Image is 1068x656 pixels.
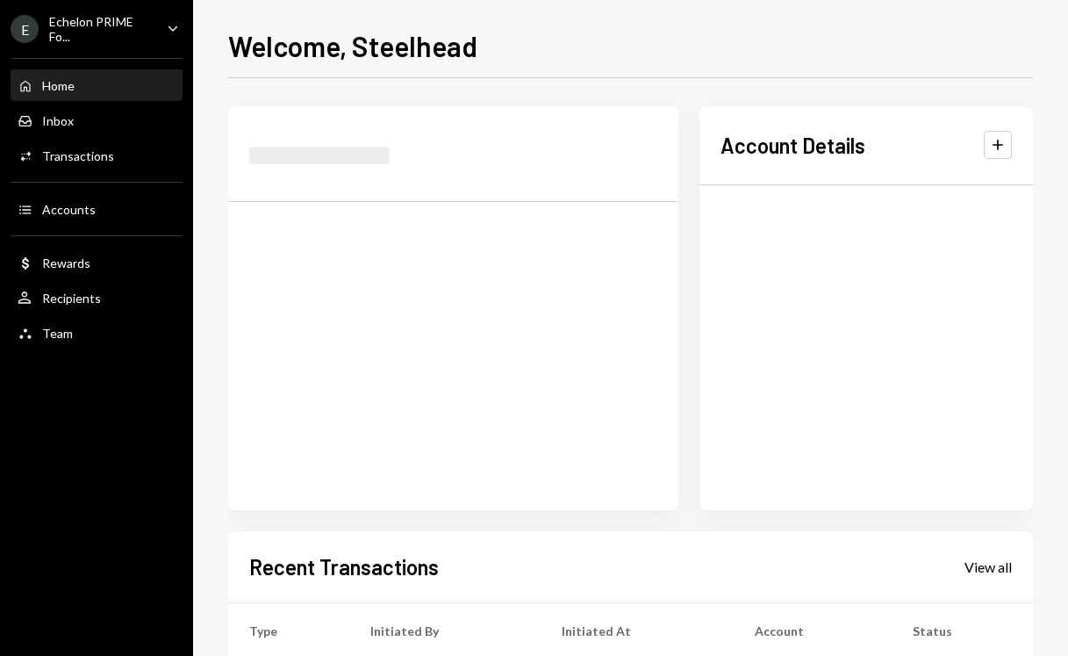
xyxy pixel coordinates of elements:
a: Inbox [11,105,183,136]
div: E [11,15,39,43]
div: Inbox [42,113,74,128]
div: Accounts [42,202,96,217]
div: View all [964,559,1012,576]
a: Team [11,317,183,349]
h2: Recent Transactions [249,552,439,581]
h2: Account Details [720,131,865,160]
div: Rewards [42,256,90,270]
a: Accounts [11,193,183,225]
a: Recipients [11,282,183,314]
div: Transactions [42,148,114,163]
div: Recipients [42,291,101,306]
div: Echelon PRIME Fo... [49,14,153,44]
h1: Welcome, Steelhead [228,28,477,63]
a: View all [964,557,1012,576]
a: Home [11,69,183,101]
div: Home [42,78,75,93]
a: Transactions [11,140,183,171]
div: Team [42,326,73,341]
a: Rewards [11,247,183,278]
